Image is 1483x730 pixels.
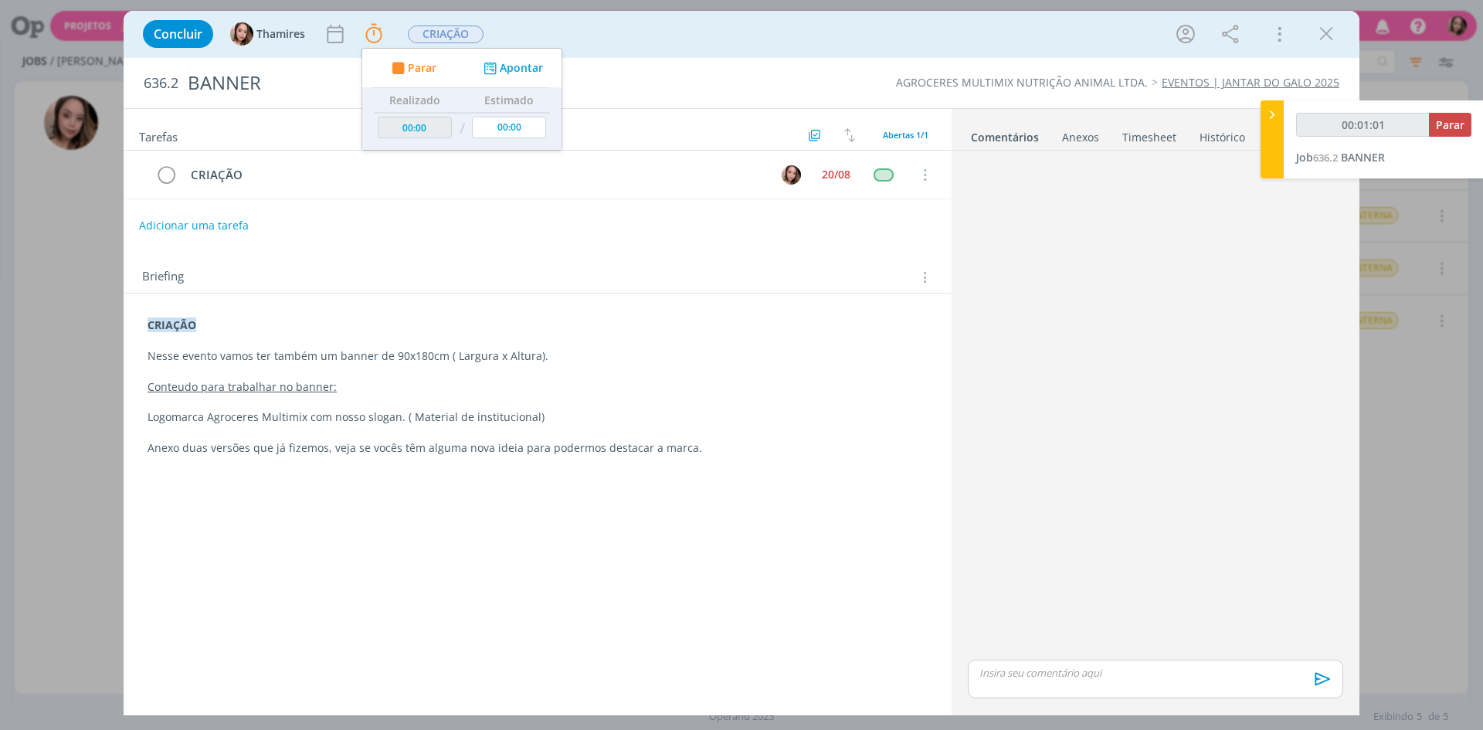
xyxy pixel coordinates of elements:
[142,267,184,287] span: Briefing
[456,113,469,144] td: /
[1296,150,1385,165] a: Job636.2BANNER
[144,75,178,92] span: 636.2
[148,348,928,364] p: Nesse evento vamos ter também um banner de 90x180cm ( Largura x Altura).
[1122,123,1177,145] a: Timesheet
[1162,75,1339,90] a: EVENTOS | JANTAR DO GALO 2025
[883,129,928,141] span: Abertas 1/1
[182,64,835,102] div: BANNER
[148,440,928,456] p: Anexo duas versões que já fizemos, veja se vocês têm alguma nova ideia para podermos destacar a m...
[148,317,196,332] strong: CRIAÇÃO
[407,25,484,44] button: CRIAÇÃO
[1062,130,1099,145] div: Anexos
[1199,123,1246,145] a: Histórico
[779,163,803,186] button: T
[1436,117,1464,132] span: Parar
[139,126,178,144] span: Tarefas
[154,28,202,40] span: Concluir
[148,409,928,425] p: Logomarca Agroceres Multimix com nosso slogan. ( Material de institucional)
[468,88,550,113] th: Estimado
[1341,150,1385,165] span: BANNER
[138,212,249,239] button: Adicionar uma tarefa
[387,60,436,76] button: Parar
[148,379,337,394] u: Conteudo para trabalhar no banner:
[782,165,801,185] img: T
[408,25,484,43] span: CRIAÇÃO
[1313,151,1338,165] span: 636.2
[970,123,1040,145] a: Comentários
[1429,113,1471,137] button: Parar
[256,29,305,39] span: Thamires
[822,169,850,180] div: 20/08
[124,11,1359,715] div: dialog
[844,128,855,142] img: arrow-down-up.svg
[184,165,767,185] div: CRIAÇÃO
[374,88,456,113] th: Realizado
[143,20,213,48] button: Concluir
[230,22,253,46] img: T
[230,22,305,46] button: TThamires
[480,60,544,76] button: Apontar
[408,63,436,73] span: Parar
[896,75,1148,90] a: AGROCERES MULTIMIX NUTRIÇÃO ANIMAL LTDA.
